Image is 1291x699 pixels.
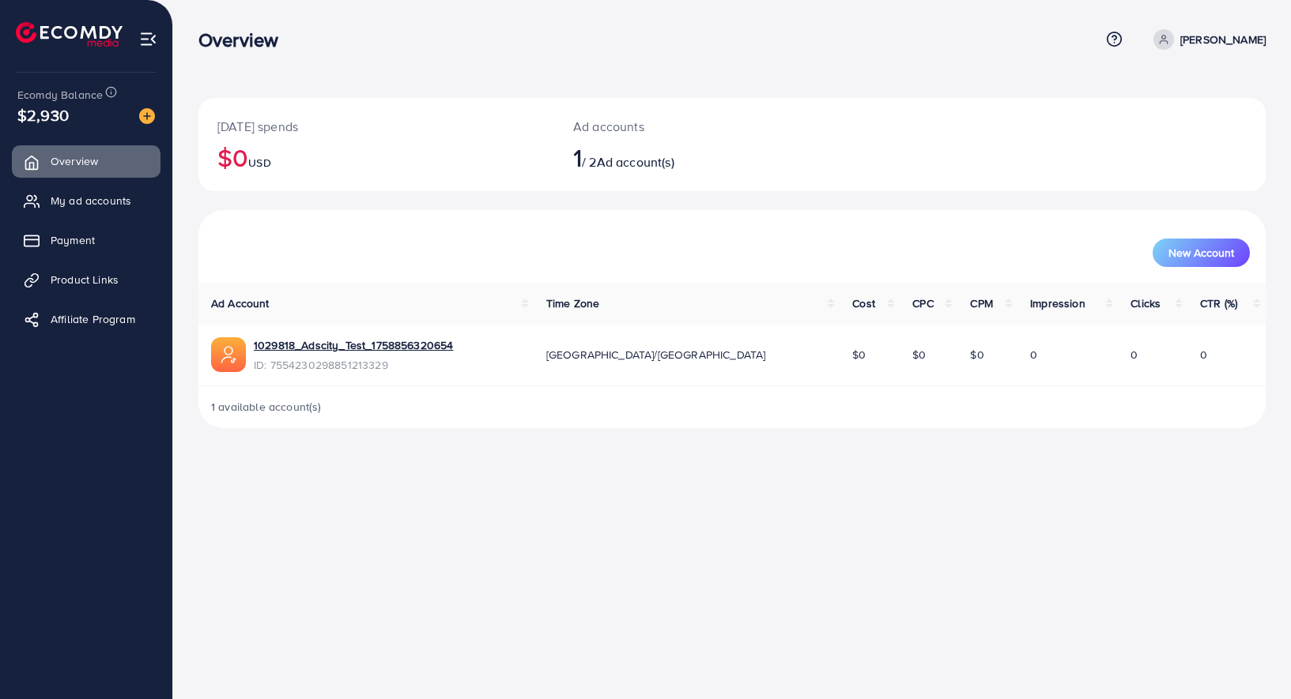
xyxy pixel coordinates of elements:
[852,295,875,311] span: Cost
[12,185,160,216] a: My ad accounts
[546,347,766,363] span: [GEOGRAPHIC_DATA]/[GEOGRAPHIC_DATA]
[970,295,992,311] span: CPM
[254,357,453,373] span: ID: 7554230298851213329
[1030,295,1085,311] span: Impression
[139,108,155,124] img: image
[51,193,131,209] span: My ad accounts
[198,28,291,51] h3: Overview
[546,295,599,311] span: Time Zone
[852,347,866,363] span: $0
[51,232,95,248] span: Payment
[211,295,270,311] span: Ad Account
[1180,30,1266,49] p: [PERSON_NAME]
[12,303,160,335] a: Affiliate Program
[12,264,160,295] a: Product Links
[12,145,160,177] a: Overview
[139,30,157,48] img: menu
[1200,295,1237,311] span: CTR (%)
[211,337,246,372] img: ic-ads-acc.e4c84228.svg
[217,142,535,172] h2: $0
[17,103,69,126] span: $2,930
[1153,239,1250,267] button: New Account
[17,87,103,103] span: Ecomdy Balance
[12,224,160,256] a: Payment
[1030,347,1037,363] span: 0
[211,399,322,415] span: 1 available account(s)
[248,155,270,171] span: USD
[573,117,802,136] p: Ad accounts
[970,347,983,363] span: $0
[1168,247,1234,258] span: New Account
[573,139,582,175] span: 1
[254,337,453,353] a: 1029818_Adscity_Test_1758856320654
[1200,347,1207,363] span: 0
[51,272,119,287] span: Product Links
[912,347,926,363] span: $0
[51,311,135,327] span: Affiliate Program
[217,117,535,136] p: [DATE] spends
[573,142,802,172] h2: / 2
[1131,295,1161,311] span: Clicks
[1131,347,1138,363] span: 0
[597,153,674,171] span: Ad account(s)
[16,22,123,47] img: logo
[912,295,933,311] span: CPC
[1147,29,1266,50] a: [PERSON_NAME]
[51,153,98,169] span: Overview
